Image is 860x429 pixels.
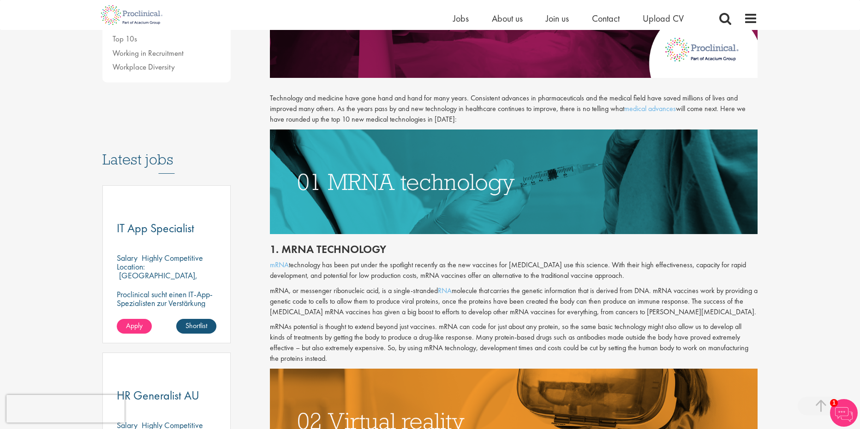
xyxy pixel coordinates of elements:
p: Technology and medicine have gone hand and hand for many years. Consistent advances in pharmaceut... [270,93,758,125]
a: Working in Recruitment [113,48,184,58]
span: 1 [830,399,838,407]
span: Salary [117,253,137,263]
a: Upload CV [643,12,684,24]
a: medical advances [624,104,676,113]
h3: Latest jobs [102,129,231,174]
a: IT App Specialist [117,223,216,234]
h2: 1. mRNA technology [270,243,758,255]
p: mRNA, or messenger ribonucleic acid, is a single-stranded molecule that carries the genetic infor... [270,286,758,317]
span: IT App Specialist [117,220,194,236]
p: mRNAs potential is thought to extend beyond just vaccines. mRNA can code for just about any prote... [270,322,758,364]
iframe: reCAPTCHA [6,395,125,423]
a: Join us [546,12,569,24]
p: technology has been put under the spotlight recently as the new vaccines for [MEDICAL_DATA] use t... [270,260,758,281]
p: Highly Competitive [142,253,203,263]
a: Jobs [453,12,469,24]
a: mRNA [270,260,289,270]
a: Contact [592,12,620,24]
a: Apply [117,319,152,334]
a: About us [492,12,523,24]
a: Shortlist [176,319,216,334]
img: Chatbot [830,399,858,427]
span: Apply [126,321,143,330]
span: HR Generalist AU [117,388,199,403]
span: Location: [117,261,145,272]
p: [GEOGRAPHIC_DATA], [GEOGRAPHIC_DATA] [117,270,197,289]
a: HR Generalist AU [117,390,216,401]
p: Proclinical sucht einen IT-App-Spezialisten zur Verstärkung des Teams unseres Kunden in der [GEOG... [117,290,216,325]
a: RNA [438,286,452,295]
a: Top 10s [113,34,137,44]
a: Workplace Diversity [113,62,175,72]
